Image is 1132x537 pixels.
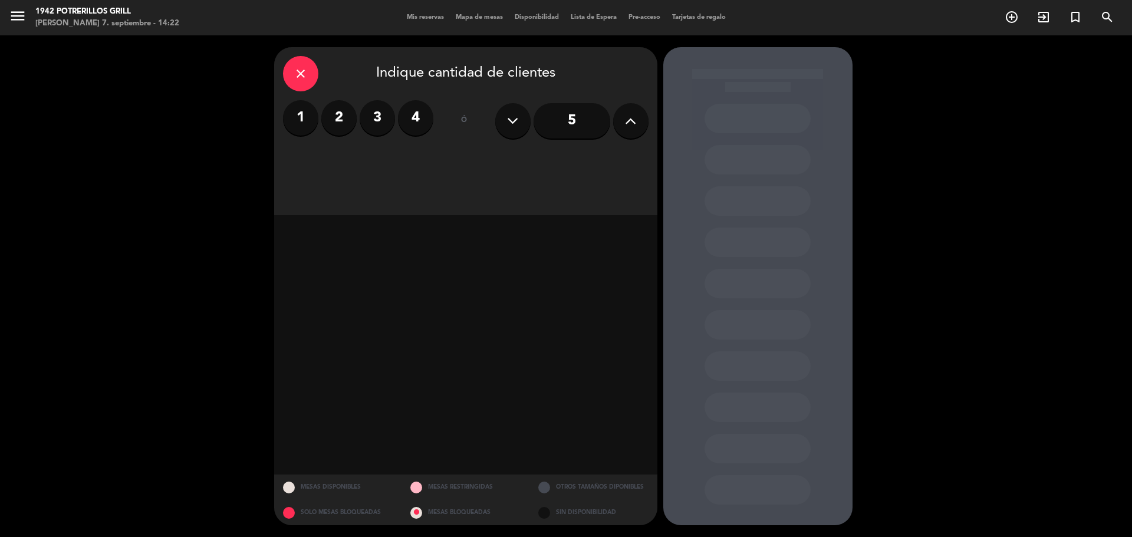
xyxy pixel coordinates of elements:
div: MESAS DISPONIBLES [274,475,402,500]
span: Mapa de mesas [450,14,509,21]
span: Pre-acceso [623,14,666,21]
div: OTROS TAMAÑOS DIPONIBLES [529,475,657,500]
i: turned_in_not [1068,10,1082,24]
label: 1 [283,100,318,136]
label: 4 [398,100,433,136]
div: MESAS RESTRINGIDAS [402,475,529,500]
span: Lista de Espera [565,14,623,21]
div: MESAS BLOQUEADAS [402,500,529,525]
button: menu [9,7,27,29]
span: Disponibilidad [509,14,565,21]
div: SIN DISPONIBILIDAD [529,500,657,525]
i: menu [9,7,27,25]
span: Mis reservas [401,14,450,21]
span: Tarjetas de regalo [666,14,732,21]
div: SOLO MESAS BLOQUEADAS [274,500,402,525]
div: 1942 Potrerillos Grill [35,6,179,18]
div: [PERSON_NAME] 7. septiembre - 14:22 [35,18,179,29]
i: add_circle_outline [1005,10,1019,24]
label: 3 [360,100,395,136]
i: close [294,67,308,81]
i: exit_to_app [1036,10,1051,24]
div: ó [445,100,483,141]
i: search [1100,10,1114,24]
div: Indique cantidad de clientes [283,56,649,91]
label: 2 [321,100,357,136]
